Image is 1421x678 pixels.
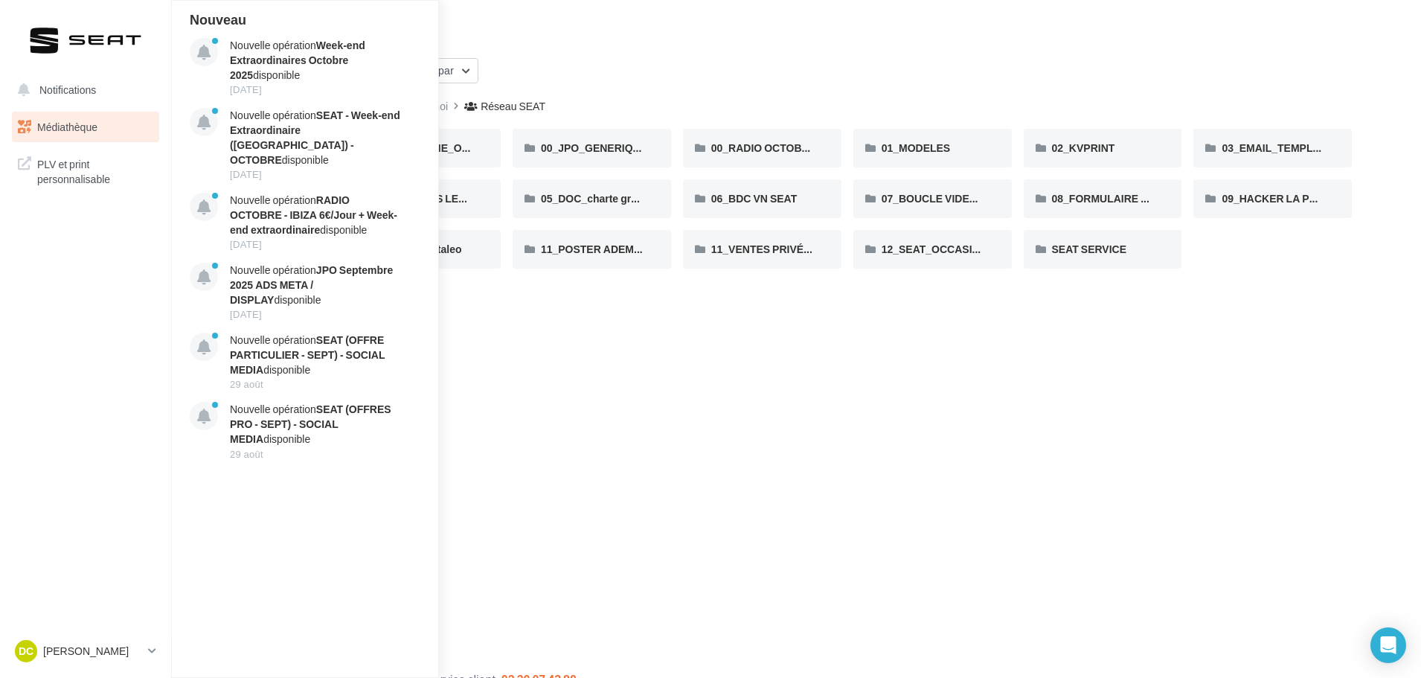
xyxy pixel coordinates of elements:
span: 08_FORMULAIRE DE DEMANDE CRÉATIVE [1052,192,1265,205]
span: 11_VENTES PRIVÉES SEAT [711,243,847,255]
span: 00_JPO_GENERIQUE IBIZA ARONA [541,141,717,154]
span: 02_KVPRINT [1052,141,1115,154]
p: [PERSON_NAME] [43,644,142,659]
span: 00_RADIO OCTOBRE [711,141,816,154]
div: Open Intercom Messenger [1370,627,1406,663]
span: 06_BDC VN SEAT [711,192,797,205]
span: 11_POSTER ADEME SEAT [541,243,670,255]
span: Notifications [39,83,96,96]
span: 12_SEAT_OCCASIONS_GARANTIES [882,243,1062,255]
span: DC [19,644,33,659]
span: 05_DOC_charte graphique + Guidelines [541,192,735,205]
div: Médiathèque [189,24,1403,46]
span: Médiathèque [37,121,97,133]
span: PLV et print personnalisable [37,154,153,186]
span: 09_HACKER LA PQR [1222,192,1324,205]
span: 07_BOUCLE VIDEO ECRAN SHOWROOM [882,192,1084,205]
a: PLV et print personnalisable [9,148,162,192]
span: SEAT SERVICE [1052,243,1127,255]
a: DC [PERSON_NAME] [12,637,159,665]
span: 01_MODELES [882,141,951,154]
div: Réseau SEAT [481,99,545,114]
span: 03_EMAIL_TEMPLATE HTML SEAT [1222,141,1393,154]
button: Notifications [9,74,156,106]
a: Médiathèque [9,112,162,143]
